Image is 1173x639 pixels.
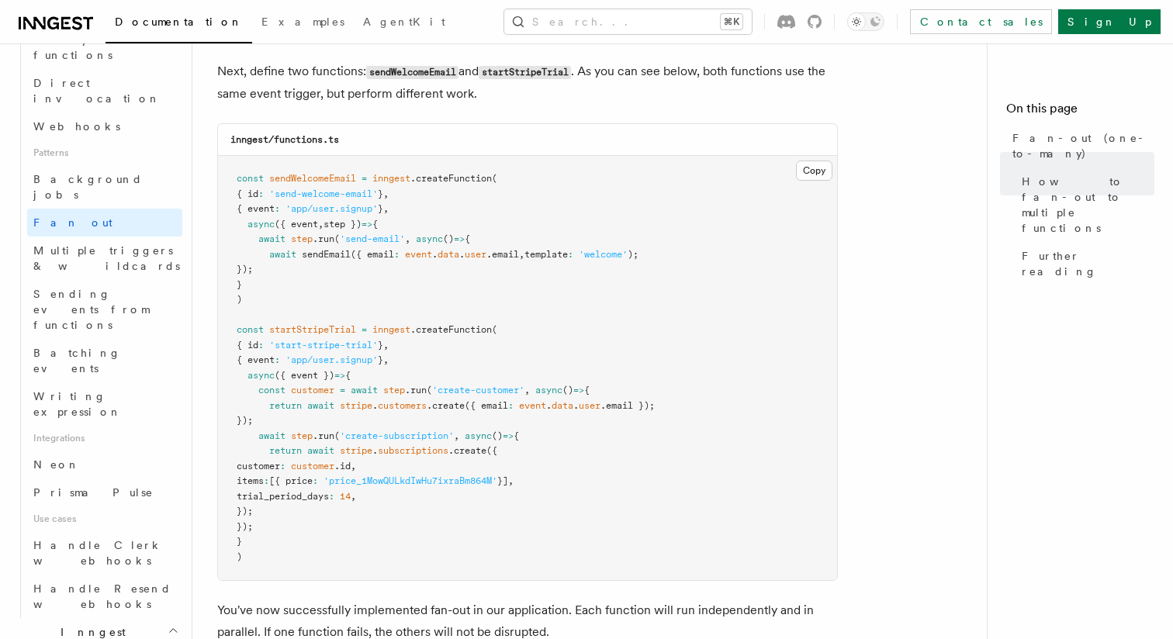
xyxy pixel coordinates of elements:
span: async [465,430,492,441]
span: await [307,400,334,411]
kbd: ⌘K [721,14,742,29]
span: step [291,233,313,244]
span: ( [427,385,432,395]
span: , [454,430,459,441]
span: event [519,400,546,411]
span: : [329,491,334,502]
a: Documentation [106,5,252,43]
a: Webhooks [27,112,182,140]
span: .id [334,461,351,471]
span: ( [492,173,497,184]
span: => [503,430,514,441]
span: 'send-welcome-email' [269,188,378,199]
span: , [524,385,530,395]
a: Multiple triggers & wildcards [27,237,182,280]
span: .create [427,400,465,411]
span: = [340,385,345,395]
span: trial_period_days [237,491,329,502]
span: Fan-out (one-to-many) [1012,130,1154,161]
span: : [568,249,573,260]
span: await [307,445,334,456]
span: 'create-customer' [432,385,524,395]
a: How to fan-out to multiple functions [1016,168,1154,242]
span: , [383,188,389,199]
span: How to fan-out to multiple functions [1022,174,1154,236]
span: , [405,233,410,244]
button: Copy [796,161,832,181]
span: 'send-email' [340,233,405,244]
span: { event [237,354,275,365]
h4: On this page [1006,99,1154,124]
span: .email [486,249,519,260]
span: Sending events from functions [33,288,149,331]
span: }); [237,415,253,426]
span: } [378,188,383,199]
span: customers [378,400,427,411]
span: { [345,370,351,381]
span: async [535,385,562,395]
a: Direct invocation [27,69,182,112]
span: { [372,219,378,230]
span: await [258,430,285,441]
a: Handle Resend webhooks [27,575,182,618]
span: ({ event }) [275,370,334,381]
span: : [394,249,400,260]
span: = [362,173,367,184]
a: Prisma Pulse [27,478,182,506]
span: : [275,203,280,214]
span: stripe [340,445,372,456]
span: const [237,173,264,184]
a: Delayed functions [27,26,182,69]
span: .run [405,385,427,395]
button: Toggle dark mode [847,12,884,31]
span: : [508,400,514,411]
span: const [237,324,264,335]
span: async [416,233,443,244]
span: return [269,445,302,456]
span: } [378,354,383,365]
span: { id [237,188,258,199]
span: . [573,400,579,411]
span: ({ [486,445,497,456]
a: Sign Up [1058,9,1161,34]
span: { id [237,340,258,351]
code: sendWelcomeEmail [366,66,458,79]
span: { [584,385,590,395]
span: }); [237,521,253,532]
span: .createFunction [410,324,492,335]
a: Fan-out (one-to-many) [1006,124,1154,168]
span: [{ price [269,475,313,486]
span: .email }); [600,400,655,411]
span: , [318,219,324,230]
span: step }) [324,219,362,230]
span: () [443,233,454,244]
span: ); [628,249,638,260]
span: 'create-subscription' [340,430,454,441]
span: { [465,233,470,244]
span: await [258,233,285,244]
a: Fan out [27,209,182,237]
span: : [258,188,264,199]
span: Batching events [33,347,121,375]
span: async [247,219,275,230]
span: }); [237,264,253,275]
span: }); [237,506,253,516]
span: items [237,475,264,486]
code: startStripeTrial [479,66,571,79]
a: Background jobs [27,165,182,209]
span: Multiple triggers & wildcards [33,244,180,272]
span: { [514,430,519,441]
span: , [383,203,389,214]
span: Webhooks [33,120,120,133]
span: 'welcome' [579,249,628,260]
span: stripe [340,400,372,411]
span: , [519,249,524,260]
span: () [562,385,573,395]
span: customer [291,461,334,471]
span: await [269,249,296,260]
span: , [383,354,389,365]
span: 14 [340,491,351,502]
span: inngest [372,324,410,335]
code: inngest/functions.ts [230,134,339,145]
a: Neon [27,451,182,478]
